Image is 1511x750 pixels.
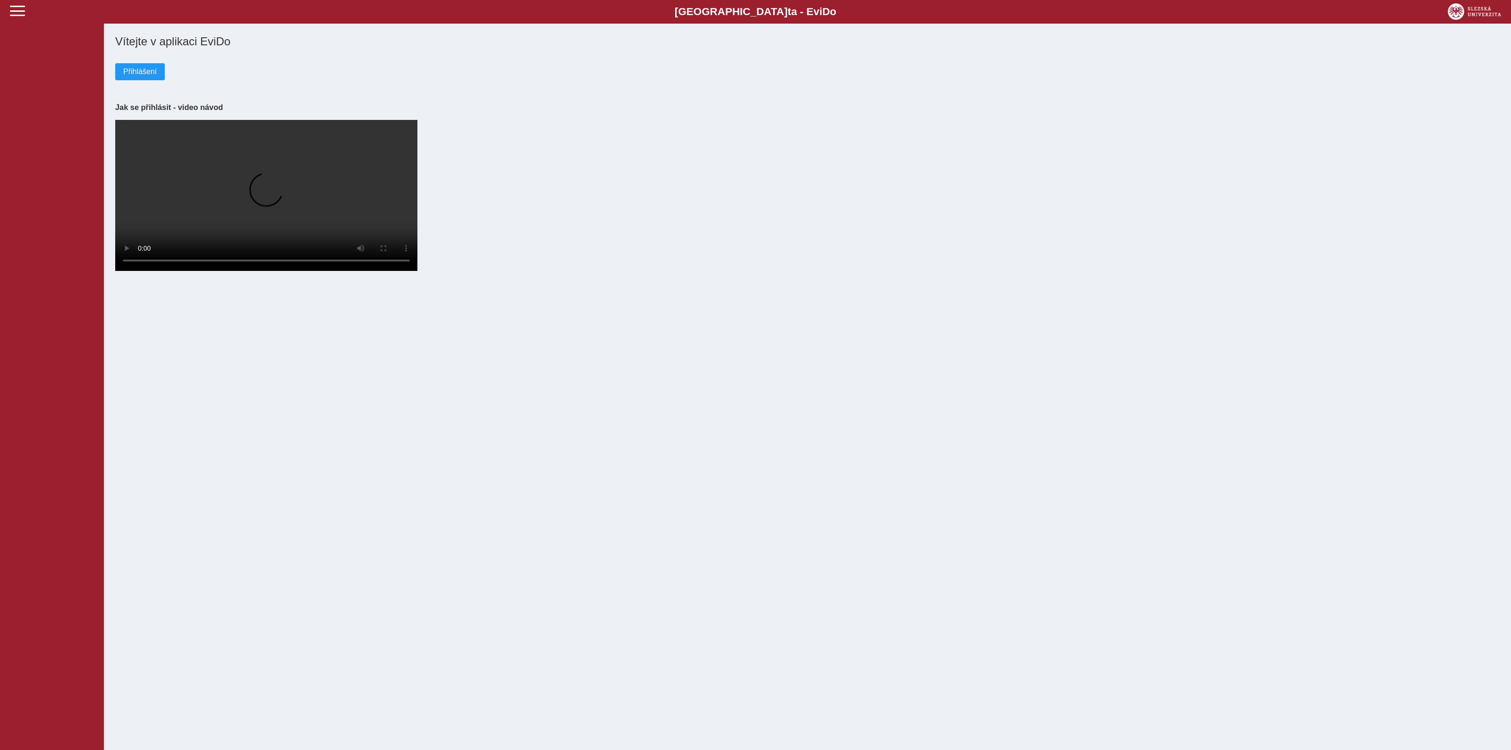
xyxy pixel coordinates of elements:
h3: Jak se přihlásit - video návod [115,103,1500,112]
b: [GEOGRAPHIC_DATA] a - Evi [28,6,1483,18]
span: Přihlášení [123,67,157,76]
h1: Vítejte v aplikaci EviDo [115,35,1500,48]
img: logo_web_su.png [1448,3,1501,20]
span: D [822,6,830,17]
span: o [830,6,837,17]
button: Přihlášení [115,63,165,80]
span: t [788,6,791,17]
video: Your browser does not support the video tag. [115,120,417,271]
